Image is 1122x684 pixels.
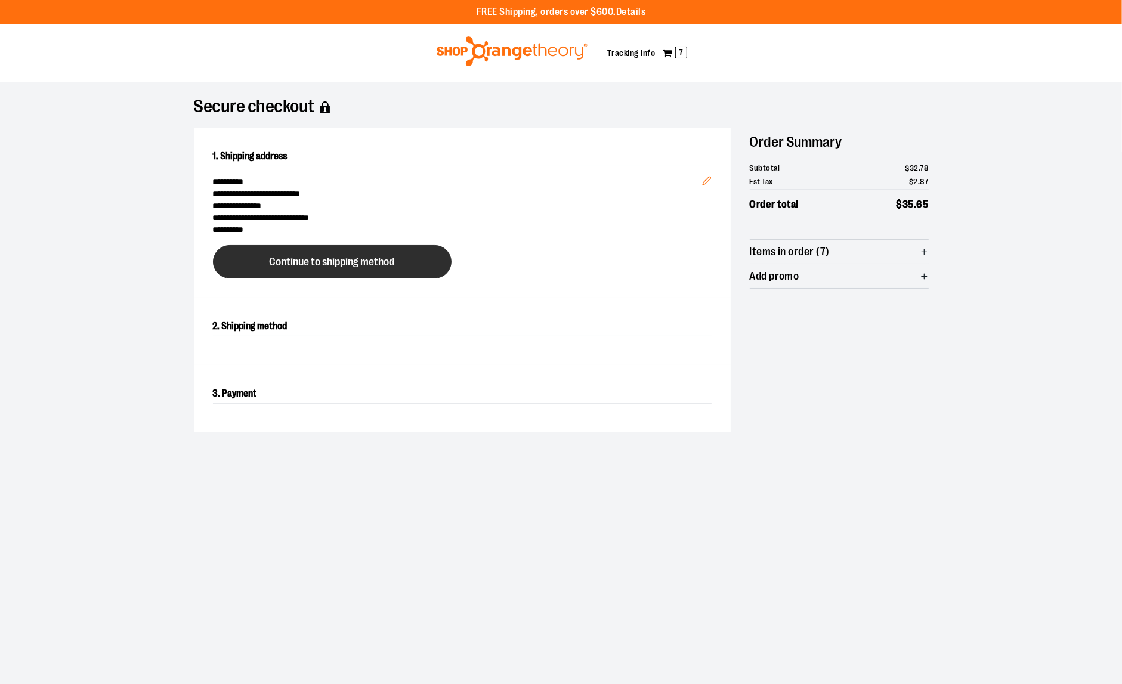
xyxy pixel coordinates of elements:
[213,317,712,336] h2: 2. Shipping method
[675,47,687,58] span: 7
[905,163,910,172] span: $
[909,177,914,186] span: $
[750,128,929,156] h2: Order Summary
[693,157,721,199] button: Edit
[194,101,929,113] h1: Secure checkout
[213,245,452,278] button: Continue to shipping method
[435,36,589,66] img: Shop Orangetheory
[750,246,830,258] span: Items in order (7)
[213,147,712,166] h2: 1. Shipping address
[914,199,917,210] span: .
[616,7,646,17] a: Details
[914,177,919,186] span: 2
[750,271,799,282] span: Add promo
[750,264,929,288] button: Add promo
[213,384,712,404] h2: 3. Payment
[270,256,395,268] span: Continue to shipping method
[920,163,929,172] span: 78
[750,176,774,188] span: Est Tax
[919,163,920,172] span: .
[897,199,903,210] span: $
[920,177,929,186] span: 87
[607,48,656,58] a: Tracking Info
[750,162,780,174] span: Subtotal
[910,163,919,172] span: 32
[750,240,929,264] button: Items in order (7)
[918,177,920,186] span: .
[917,199,929,210] span: 65
[750,197,799,212] span: Order total
[902,199,914,210] span: 35
[477,5,646,19] p: FREE Shipping, orders over $600.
